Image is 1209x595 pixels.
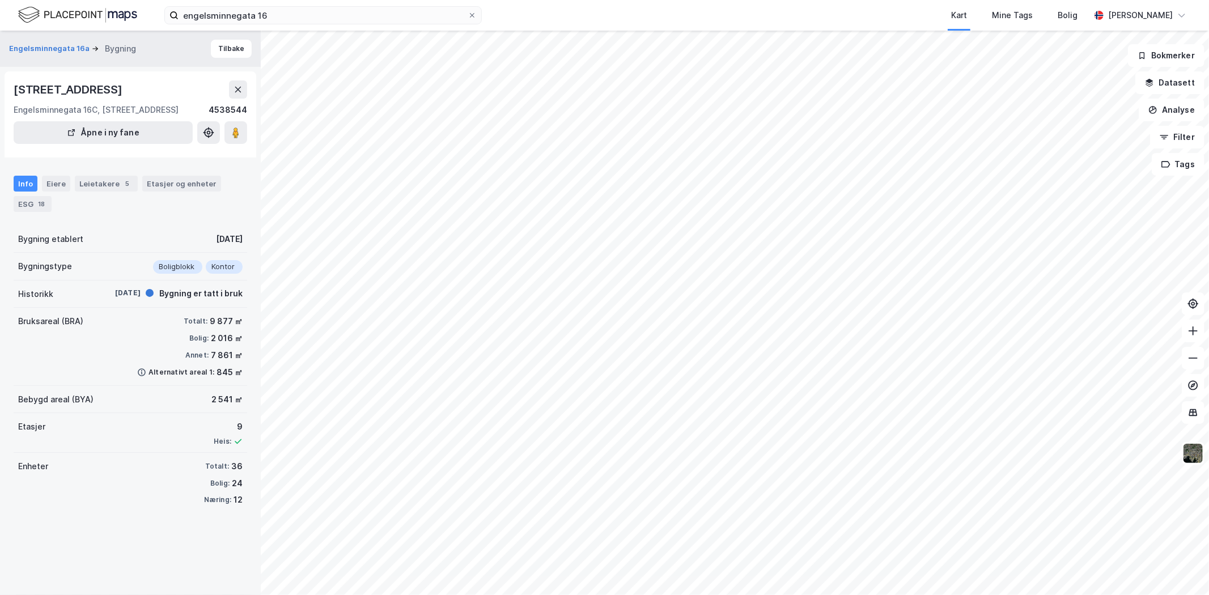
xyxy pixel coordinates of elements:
[18,393,94,406] div: Bebygd areal (BYA)
[42,176,70,192] div: Eiere
[159,287,243,300] div: Bygning er tatt i bruk
[211,40,252,58] button: Tilbake
[1135,71,1204,94] button: Datasett
[18,314,83,328] div: Bruksareal (BRA)
[105,42,136,56] div: Bygning
[9,43,92,54] button: Engelsminnegata 16a
[992,8,1033,22] div: Mine Tags
[14,196,52,212] div: ESG
[75,176,138,192] div: Leietakere
[1152,153,1204,176] button: Tags
[18,420,45,433] div: Etasjer
[217,365,243,379] div: 845 ㎡
[18,232,83,246] div: Bygning etablert
[14,103,179,117] div: Engelsminnegata 16C, [STREET_ADDRESS]
[189,334,209,343] div: Bolig:
[18,287,53,301] div: Historikk
[216,232,243,246] div: [DATE]
[18,460,48,473] div: Enheter
[179,7,468,24] input: Søk på adresse, matrikkel, gårdeiere, leietakere eller personer
[18,5,137,25] img: logo.f888ab2527a4732fd821a326f86c7f29.svg
[231,460,243,473] div: 36
[1152,541,1209,595] iframe: Chat Widget
[1058,8,1078,22] div: Bolig
[18,260,72,273] div: Bygningstype
[234,493,243,507] div: 12
[1139,99,1204,121] button: Analyse
[210,479,230,488] div: Bolig:
[204,495,231,504] div: Næring:
[1182,443,1204,464] img: 9k=
[14,80,125,99] div: [STREET_ADDRESS]
[149,368,214,377] div: Alternativt areal 1:
[14,121,193,144] button: Åpne i ny fane
[147,178,217,189] div: Etasjer og enheter
[185,351,209,360] div: Annet:
[210,314,243,328] div: 9 877 ㎡
[214,420,243,433] div: 9
[211,348,243,362] div: 7 861 ㎡
[184,317,207,326] div: Totalt:
[211,331,243,345] div: 2 016 ㎡
[214,437,231,446] div: Heis:
[211,393,243,406] div: 2 541 ㎡
[36,198,47,210] div: 18
[14,176,37,192] div: Info
[232,477,243,490] div: 24
[1128,44,1204,67] button: Bokmerker
[209,103,247,117] div: 4538544
[95,288,141,298] div: [DATE]
[122,178,133,189] div: 5
[205,462,229,471] div: Totalt:
[951,8,967,22] div: Kart
[1108,8,1173,22] div: [PERSON_NAME]
[1150,126,1204,148] button: Filter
